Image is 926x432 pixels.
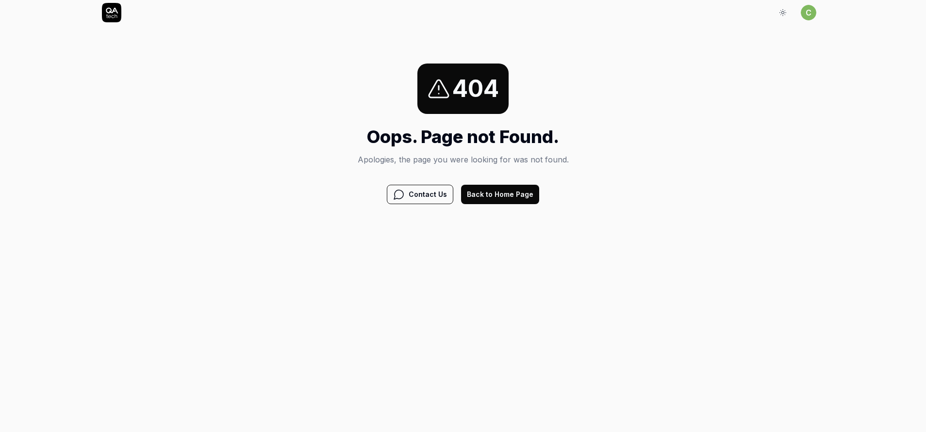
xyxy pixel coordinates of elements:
[452,71,499,106] span: 404
[358,124,569,150] h1: Oops. Page not Found.
[358,154,569,165] p: Apologies, the page you were looking for was not found.
[461,185,539,204] button: Back to Home Page
[801,5,816,20] button: c
[387,185,453,204] button: Contact Us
